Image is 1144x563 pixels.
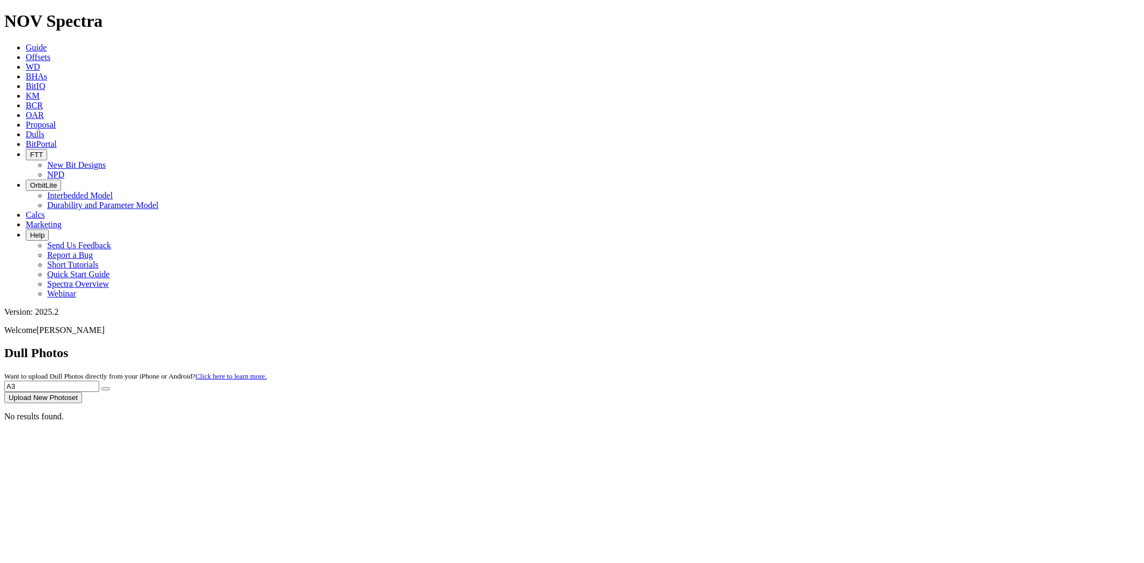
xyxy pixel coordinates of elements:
h1: NOV Spectra [4,11,1140,31]
a: Report a Bug [47,250,93,260]
a: Guide [26,43,47,52]
div: Version: 2025.2 [4,307,1140,317]
p: No results found. [4,412,1140,421]
span: Help [30,231,45,239]
a: Dulls [26,130,45,139]
span: [PERSON_NAME] [36,325,105,335]
a: Spectra Overview [47,279,109,288]
span: FTT [30,151,43,159]
a: Marketing [26,220,62,229]
a: BitIQ [26,82,45,91]
a: Interbedded Model [47,191,113,200]
a: BitPortal [26,139,57,149]
a: BHAs [26,72,47,81]
button: FTT [26,149,47,160]
a: BCR [26,101,43,110]
a: Durability and Parameter Model [47,201,159,210]
a: Webinar [47,289,76,298]
a: Click here to learn more. [196,372,267,380]
button: OrbitLite [26,180,61,191]
a: New Bit Designs [47,160,106,169]
h2: Dull Photos [4,346,1140,360]
p: Welcome [4,325,1140,335]
a: Short Tutorials [47,260,99,269]
a: KM [26,91,40,100]
button: Help [26,229,49,241]
button: Upload New Photoset [4,392,82,403]
a: Calcs [26,210,45,219]
a: Send Us Feedback [47,241,111,250]
a: Proposal [26,120,56,129]
a: OAR [26,110,44,120]
a: Quick Start Guide [47,270,109,279]
input: Search Serial Number [4,381,99,392]
a: WD [26,62,40,71]
span: OrbitLite [30,181,57,189]
a: Offsets [26,53,50,62]
small: Want to upload Dull Photos directly from your iPhone or Android? [4,372,267,380]
a: NPD [47,170,64,179]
